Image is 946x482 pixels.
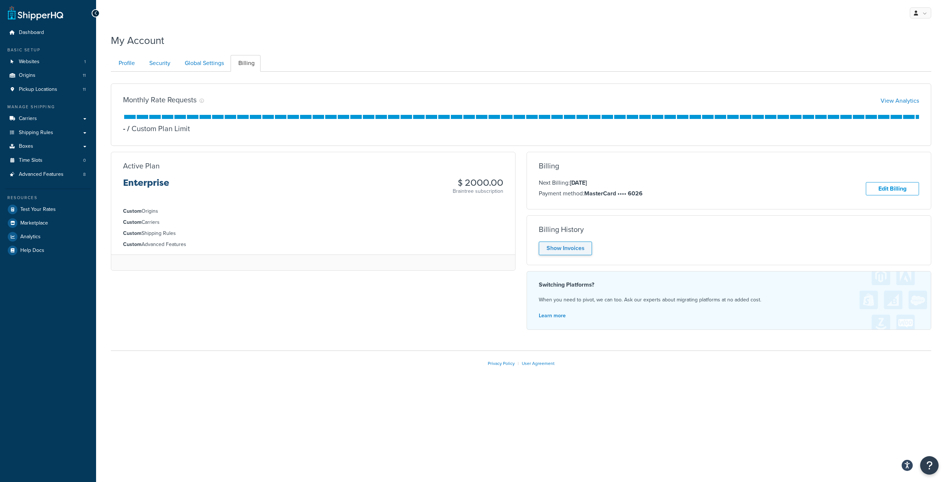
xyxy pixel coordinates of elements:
a: Billing [231,55,261,72]
a: Profile [111,55,141,72]
li: Advanced Features [6,168,91,181]
p: Custom Plan Limit [125,123,190,134]
span: Analytics [20,234,41,240]
span: / [127,123,130,134]
strong: Custom [123,218,142,226]
a: Show Invoices [539,242,592,255]
span: Marketplace [20,220,48,226]
h3: Active Plan [123,162,160,170]
span: Time Slots [19,157,42,164]
a: User Agreement [522,360,555,367]
h3: $ 2000.00 [453,178,503,188]
li: Carriers [123,218,503,226]
li: Advanced Features [123,240,503,249]
p: Payment method: [539,189,643,198]
span: 1 [84,59,86,65]
li: Time Slots [6,154,91,167]
h3: Billing History [539,225,584,233]
a: Test Your Rates [6,203,91,216]
span: 8 [83,171,86,178]
a: Edit Billing [866,182,919,196]
li: Shipping Rules [123,229,503,237]
a: Dashboard [6,26,91,40]
a: View Analytics [881,96,919,105]
button: Open Resource Center [920,456,939,475]
span: | [518,360,519,367]
div: Manage Shipping [6,104,91,110]
a: Privacy Policy [488,360,515,367]
div: Resources [6,195,91,201]
h3: Billing [539,162,559,170]
a: Shipping Rules [6,126,91,140]
span: Boxes [19,143,33,150]
span: Dashboard [19,30,44,36]
h1: My Account [111,33,164,48]
span: Test Your Rates [20,206,56,213]
a: Help Docs [6,244,91,257]
a: Origins 11 [6,69,91,82]
span: Websites [19,59,40,65]
span: Advanced Features [19,171,64,178]
span: 11 [83,86,86,93]
strong: MasterCard •••• 6026 [584,189,643,198]
strong: Custom [123,240,142,248]
li: Websites [6,55,91,69]
a: Marketplace [6,216,91,230]
span: Carriers [19,116,37,122]
a: Security [142,55,176,72]
a: Boxes [6,140,91,153]
a: Carriers [6,112,91,126]
h3: Monthly Rate Requests [123,96,197,104]
a: Global Settings [177,55,230,72]
span: 0 [83,157,86,164]
strong: [DATE] [570,178,587,187]
span: 11 [83,72,86,79]
p: - [123,123,125,134]
a: Time Slots 0 [6,154,91,167]
h3: Enterprise [123,178,169,194]
strong: Custom [123,229,142,237]
span: Shipping Rules [19,130,53,136]
p: When you need to pivot, we can too. Ask our experts about migrating platforms at no added cost. [539,295,919,305]
a: Pickup Locations 11 [6,83,91,96]
div: Basic Setup [6,47,91,53]
span: Pickup Locations [19,86,57,93]
a: Websites 1 [6,55,91,69]
li: Origins [6,69,91,82]
a: Analytics [6,230,91,243]
li: Origins [123,207,503,215]
p: Braintree subscription [453,188,503,195]
a: Advanced Features 8 [6,168,91,181]
span: Origins [19,72,35,79]
span: Help Docs [20,247,44,254]
li: Pickup Locations [6,83,91,96]
a: ShipperHQ Home [8,6,63,20]
h4: Switching Platforms? [539,280,919,289]
a: Learn more [539,312,566,319]
p: Next Billing: [539,178,643,188]
strong: Custom [123,207,142,215]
